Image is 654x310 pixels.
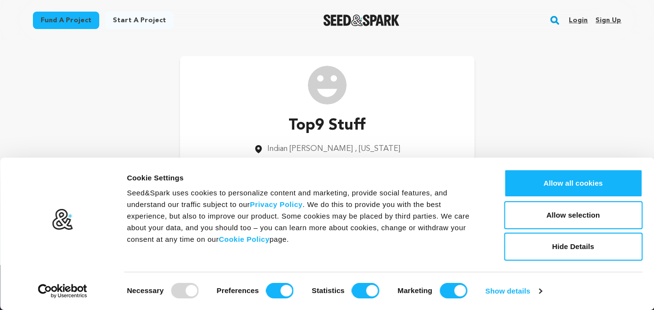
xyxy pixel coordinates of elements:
[219,235,270,243] a: Cookie Policy
[397,286,432,295] strong: Marketing
[127,286,164,295] strong: Necessary
[486,284,542,298] a: Show details
[254,114,400,137] p: Top9 Stuff
[312,286,345,295] strong: Statistics
[33,12,99,29] a: Fund a project
[323,15,399,26] img: Seed&Spark Logo Dark Mode
[217,286,259,295] strong: Preferences
[504,169,642,197] button: Allow all cookies
[504,233,642,261] button: Hide Details
[355,145,400,153] span: , [US_STATE]
[504,201,642,229] button: Allow selection
[267,145,353,153] span: Indian [PERSON_NAME]
[127,187,482,245] div: Seed&Spark uses cookies to personalize content and marketing, provide social features, and unders...
[105,12,174,29] a: Start a project
[20,284,105,298] a: Usercentrics Cookiebot - opens in a new window
[52,208,74,231] img: logo
[569,13,588,28] a: Login
[127,172,482,184] div: Cookie Settings
[595,13,621,28] a: Sign up
[308,66,347,104] img: /img/default-images/user/medium/user.png image
[323,15,399,26] a: Seed&Spark Homepage
[126,279,127,280] legend: Consent Selection
[250,200,303,208] a: Privacy Policy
